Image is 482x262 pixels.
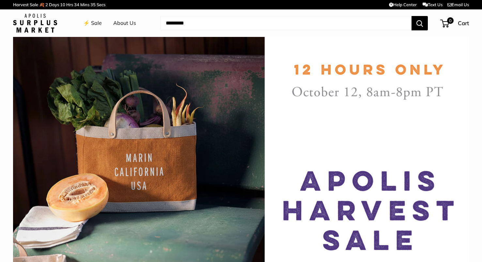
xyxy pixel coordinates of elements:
[83,18,102,28] a: ⚡️ Sale
[161,16,412,30] input: Search...
[412,16,428,30] button: Search
[60,2,65,7] span: 10
[423,2,443,7] a: Text Us
[80,2,89,7] span: Mins
[458,20,469,26] span: Cart
[90,2,96,7] span: 35
[66,2,73,7] span: Hrs
[45,2,48,7] span: 2
[74,2,79,7] span: 34
[97,2,105,7] span: Secs
[447,17,454,24] span: 0
[49,2,59,7] span: Days
[447,2,469,7] a: Email Us
[389,2,417,7] a: Help Center
[113,18,136,28] a: About Us
[441,18,469,28] a: 0 Cart
[13,14,57,33] img: Apolis: Surplus Market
